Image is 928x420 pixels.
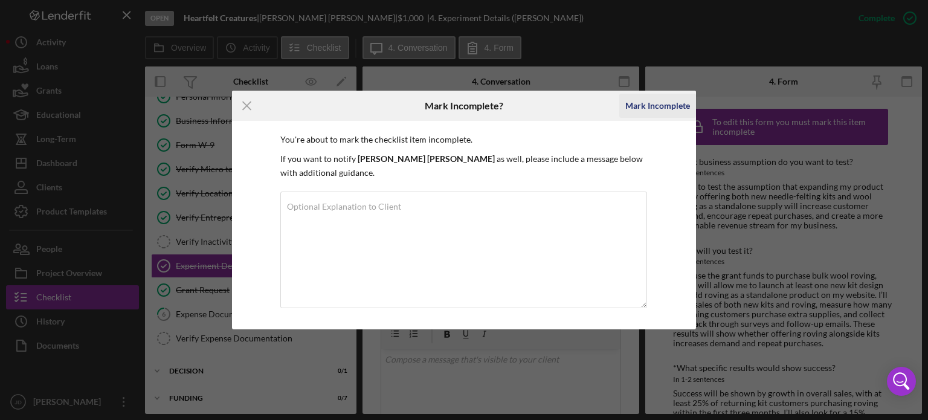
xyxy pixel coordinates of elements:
div: Open Intercom Messenger [887,367,916,396]
h6: Mark Incomplete? [425,100,503,111]
div: Mark Incomplete [625,94,690,118]
p: If you want to notify as well, please include a message below with additional guidance. [280,152,648,179]
button: Mark Incomplete [619,94,696,118]
b: [PERSON_NAME] [PERSON_NAME] [358,153,495,164]
label: Optional Explanation to Client [287,202,401,212]
p: You're about to mark the checklist item incomplete. [280,133,648,146]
